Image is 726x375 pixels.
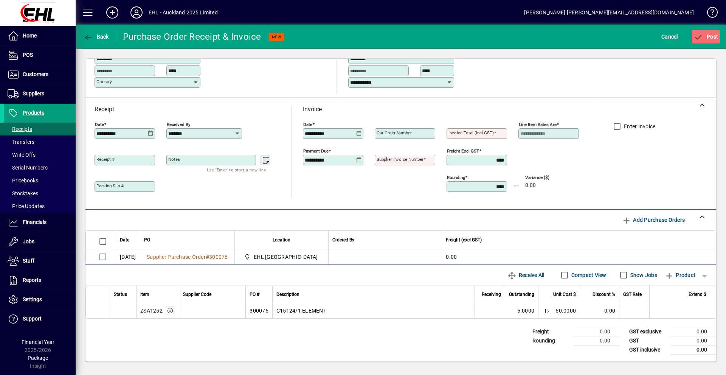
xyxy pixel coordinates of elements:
[245,303,272,318] td: 300076
[622,123,655,130] label: Enter Invoice
[84,34,109,40] span: Back
[4,135,76,148] a: Transfers
[276,290,299,299] span: Description
[625,327,671,336] td: GST exclusive
[570,271,607,279] label: Compact View
[377,130,412,135] mat-label: Our order number
[272,303,475,318] td: C15124/1 ELEMENT
[661,31,678,43] span: Cancel
[507,269,544,281] span: Receive All
[4,174,76,187] a: Pricebooks
[124,6,149,19] button: Profile
[529,327,574,336] td: Freight
[82,30,111,44] button: Back
[140,307,163,314] div: ZSA1252
[8,152,36,158] span: Write Offs
[8,190,38,196] span: Stocktakes
[505,303,538,318] td: 5.0000
[207,165,266,174] mat-hint: Use 'Enter' to start a new line
[574,327,619,336] td: 0.00
[509,290,534,299] span: Outstanding
[623,290,642,299] span: GST Rate
[123,31,261,43] div: Purchase Order Receipt & Invoice
[555,307,576,314] span: 60.0000
[593,290,615,299] span: Discount %
[149,6,218,19] div: EHL - Auckland 2025 Limited
[446,236,706,244] div: Freight (excl GST)
[332,236,438,244] div: Ordered By
[4,46,76,65] a: POS
[8,177,38,184] span: Pricebooks
[4,84,76,103] a: Suppliers
[671,327,716,336] td: 0.00
[23,296,42,302] span: Settings
[183,290,211,299] span: Supplier Code
[96,79,112,84] mat-label: Country
[525,182,536,188] span: 0.00
[574,336,619,345] td: 0.00
[519,122,557,127] mat-label: Line item rates are
[692,30,720,44] button: Post
[140,290,149,299] span: Item
[4,271,76,290] a: Reports
[665,269,695,281] span: Product
[254,253,318,261] span: EHL [GEOGRAPHIC_DATA]
[23,238,34,244] span: Jobs
[629,271,657,279] label: Show Jobs
[23,52,33,58] span: POS
[8,139,34,145] span: Transfers
[23,316,42,322] span: Support
[147,254,206,260] span: Supplier Purchase Order
[4,26,76,45] a: Home
[23,110,44,116] span: Products
[553,290,576,299] span: Unit Cost $
[671,336,716,345] td: 0.00
[447,175,465,180] mat-label: Rounding
[120,236,129,244] span: Date
[100,6,124,19] button: Add
[580,303,619,318] td: 0.00
[529,336,574,345] td: Rounding
[114,290,127,299] span: Status
[23,33,37,39] span: Home
[167,122,190,127] mat-label: Received by
[8,203,45,209] span: Price Updates
[4,161,76,174] a: Serial Numbers
[23,90,44,96] span: Suppliers
[625,345,671,355] td: GST inclusive
[273,236,290,244] span: Location
[120,236,136,244] div: Date
[525,175,571,180] span: Variance ($)
[442,249,716,265] td: 0.00
[659,30,680,44] button: Cancel
[332,236,354,244] span: Ordered By
[23,71,48,77] span: Customers
[76,30,117,44] app-page-header-button: Back
[23,258,34,264] span: Staff
[671,345,716,355] td: 0.00
[701,2,717,26] a: Knowledge Base
[28,355,48,361] span: Package
[4,65,76,84] a: Customers
[482,290,501,299] span: Receiving
[448,130,494,135] mat-label: Invoice Total (incl GST)
[8,165,48,171] span: Serial Numbers
[4,187,76,200] a: Stocktakes
[377,157,423,162] mat-label: Supplier invoice number
[446,236,482,244] span: Freight (excl GST)
[619,213,688,227] button: Add Purchase Orders
[707,34,710,40] span: P
[209,254,228,260] span: 300076
[22,339,54,345] span: Financial Year
[303,148,329,154] mat-label: Payment due
[4,123,76,135] a: Receipts
[23,277,41,283] span: Reports
[272,34,281,39] span: NEW
[4,252,76,271] a: Staff
[96,157,115,162] mat-label: Receipt #
[4,148,76,161] a: Write Offs
[4,232,76,251] a: Jobs
[661,268,699,282] button: Product
[4,213,76,232] a: Financials
[23,219,47,225] span: Financials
